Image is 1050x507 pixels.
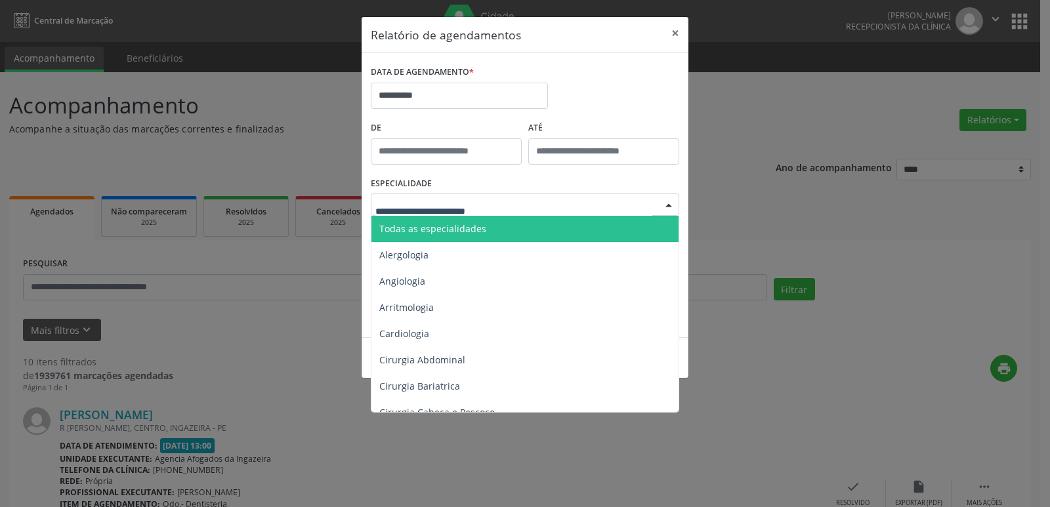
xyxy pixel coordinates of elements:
[371,174,432,194] label: ESPECIALIDADE
[379,249,429,261] span: Alergologia
[371,26,521,43] h5: Relatório de agendamentos
[379,354,465,366] span: Cirurgia Abdominal
[379,406,495,418] span: Cirurgia Cabeça e Pescoço
[379,380,460,392] span: Cirurgia Bariatrica
[379,327,429,340] span: Cardiologia
[379,301,434,314] span: Arritmologia
[371,62,474,83] label: DATA DE AGENDAMENTO
[379,275,425,287] span: Angiologia
[371,118,522,138] label: De
[379,222,486,235] span: Todas as especialidades
[528,118,679,138] label: ATÉ
[662,17,688,49] button: Close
